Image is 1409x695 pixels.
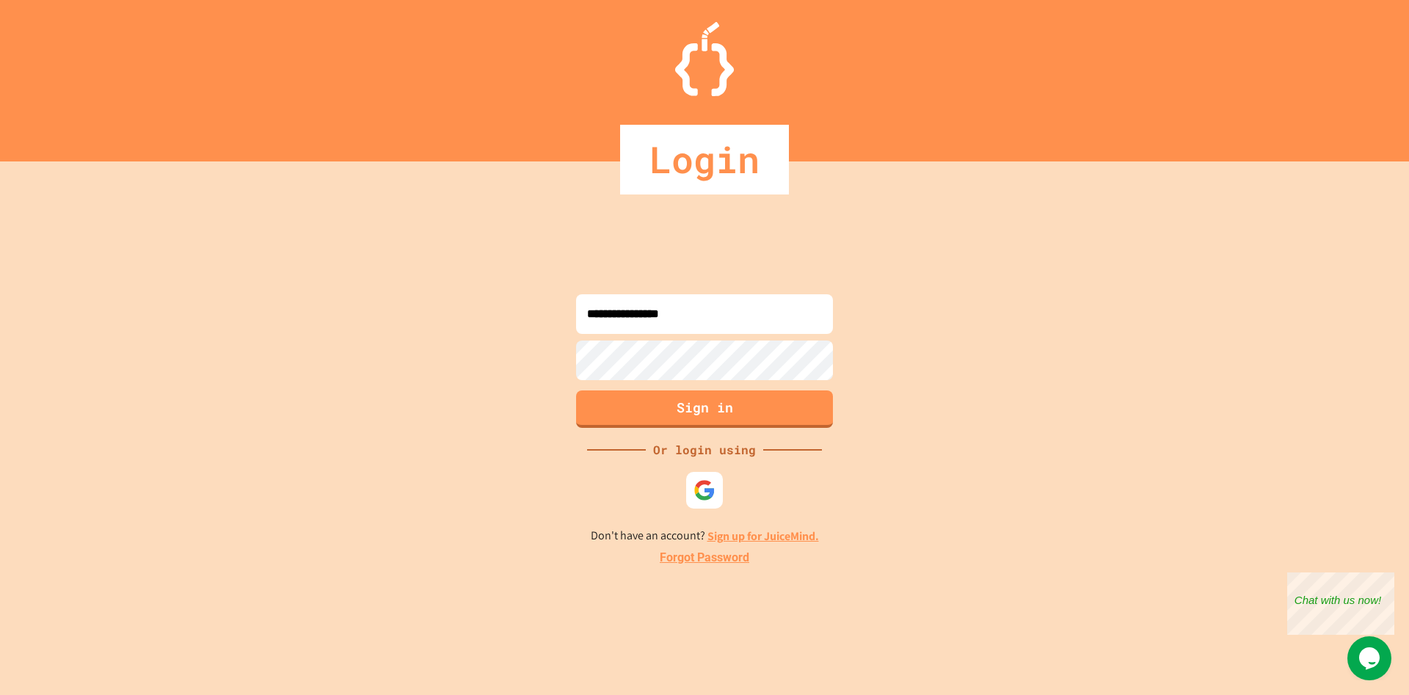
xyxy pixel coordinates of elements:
[693,479,716,501] img: google-icon.svg
[576,390,833,428] button: Sign in
[620,125,789,194] div: Login
[660,549,749,567] a: Forgot Password
[1347,636,1394,680] iframe: chat widget
[591,527,819,545] p: Don't have an account?
[707,528,819,544] a: Sign up for JuiceMind.
[675,22,734,96] img: Logo.svg
[1287,572,1394,635] iframe: chat widget
[646,441,763,459] div: Or login using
